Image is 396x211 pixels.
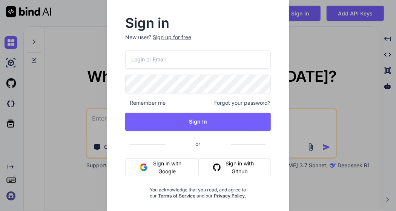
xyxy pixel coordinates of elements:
img: github [213,164,221,171]
span: Forgot your password? [214,99,271,107]
h2: Sign in [125,17,270,29]
a: Privacy Policy. [214,193,246,199]
div: You acknowledge that you read, and agree to our and our [150,182,247,199]
img: google [140,164,147,171]
button: Sign in with Github [198,158,270,176]
input: Login or Email [125,50,270,69]
span: or [166,135,231,153]
button: Sign in with Google [125,158,198,176]
a: Terms of Service [158,193,196,199]
div: Sign up for free [153,34,191,41]
p: New user? [125,34,270,50]
span: Remember me [125,99,166,107]
button: Sign In [125,113,270,131]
